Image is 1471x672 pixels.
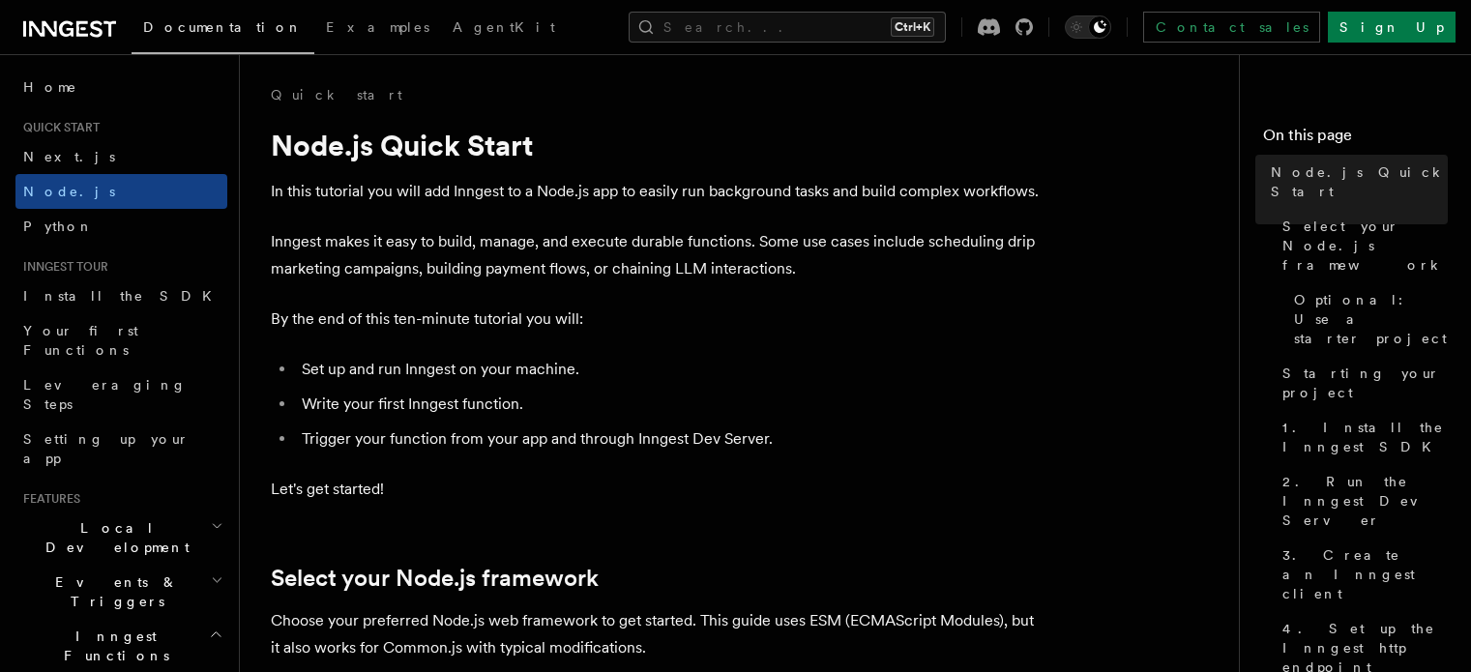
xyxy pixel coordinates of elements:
[15,174,227,209] a: Node.js
[23,149,115,164] span: Next.js
[23,184,115,199] span: Node.js
[1275,209,1448,282] a: Select your Node.js framework
[15,491,80,507] span: Features
[1271,162,1448,201] span: Node.js Quick Start
[15,518,211,557] span: Local Development
[453,19,555,35] span: AgentKit
[15,259,108,275] span: Inngest tour
[1282,217,1448,275] span: Select your Node.js framework
[271,178,1044,205] p: In this tutorial you will add Inngest to a Node.js app to easily run background tasks and build c...
[23,77,77,97] span: Home
[15,139,227,174] a: Next.js
[891,17,934,37] kbd: Ctrl+K
[15,120,100,135] span: Quick start
[629,12,946,43] button: Search...Ctrl+K
[15,209,227,244] a: Python
[441,6,567,52] a: AgentKit
[132,6,314,54] a: Documentation
[15,627,209,665] span: Inngest Functions
[296,356,1044,383] li: Set up and run Inngest on your machine.
[1263,124,1448,155] h4: On this page
[271,128,1044,162] h1: Node.js Quick Start
[271,306,1044,333] p: By the end of this ten-minute tutorial you will:
[15,572,211,611] span: Events & Triggers
[271,565,599,592] a: Select your Node.js framework
[271,85,402,104] a: Quick start
[314,6,441,52] a: Examples
[1143,12,1320,43] a: Contact sales
[1282,418,1448,456] span: 1. Install the Inngest SDK
[1065,15,1111,39] button: Toggle dark mode
[15,565,227,619] button: Events & Triggers
[15,278,227,313] a: Install the SDK
[1275,538,1448,611] a: 3. Create an Inngest client
[23,323,138,358] span: Your first Functions
[1282,364,1448,402] span: Starting your project
[1294,290,1448,348] span: Optional: Use a starter project
[1275,464,1448,538] a: 2. Run the Inngest Dev Server
[23,431,190,466] span: Setting up your app
[23,377,187,412] span: Leveraging Steps
[1275,410,1448,464] a: 1. Install the Inngest SDK
[326,19,429,35] span: Examples
[271,228,1044,282] p: Inngest makes it easy to build, manage, and execute durable functions. Some use cases include sch...
[143,19,303,35] span: Documentation
[15,367,227,422] a: Leveraging Steps
[1275,356,1448,410] a: Starting your project
[15,70,227,104] a: Home
[296,391,1044,418] li: Write your first Inngest function.
[1282,545,1448,603] span: 3. Create an Inngest client
[271,607,1044,661] p: Choose your preferred Node.js web framework to get started. This guide uses ESM (ECMAScript Modul...
[23,288,223,304] span: Install the SDK
[1328,12,1456,43] a: Sign Up
[15,511,227,565] button: Local Development
[23,219,94,234] span: Python
[1263,155,1448,209] a: Node.js Quick Start
[1282,472,1448,530] span: 2. Run the Inngest Dev Server
[15,422,227,476] a: Setting up your app
[296,425,1044,453] li: Trigger your function from your app and through Inngest Dev Server.
[271,476,1044,503] p: Let's get started!
[1286,282,1448,356] a: Optional: Use a starter project
[15,313,227,367] a: Your first Functions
